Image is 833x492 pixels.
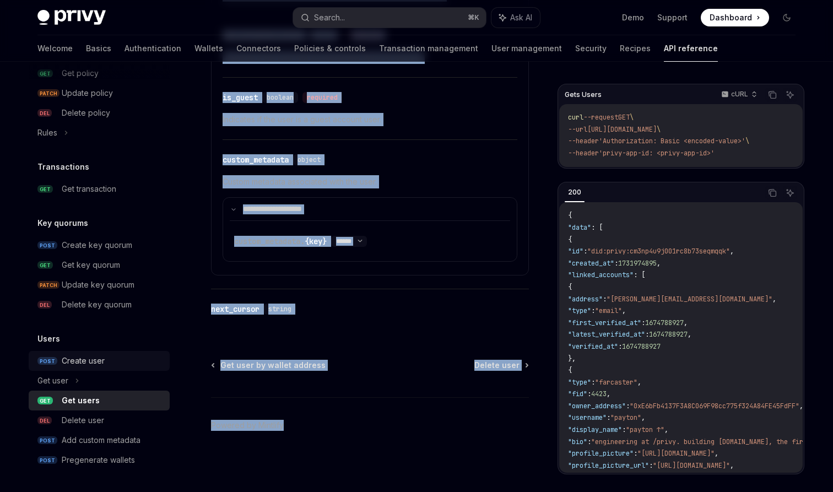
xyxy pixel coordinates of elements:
a: DELDelete policy [29,103,170,123]
span: "display_name" [568,425,622,434]
span: POST [37,436,57,445]
span: "0xE6bFb4137F3A8C069F98cc775f324A84FE45FdFF" [630,402,799,410]
span: object [297,155,321,164]
a: Wallets [194,35,223,62]
span: "latest_verified_at" [568,330,645,339]
a: Get user by wallet address [212,360,326,371]
span: "linked_accounts" [568,271,634,279]
span: { [568,366,572,375]
span: : [641,318,645,327]
div: Rules [37,126,57,139]
a: Transaction management [379,35,478,62]
span: "first_verified_at" [568,318,641,327]
span: 1674788927 [649,330,688,339]
a: POSTCreate user [29,351,170,371]
span: \ [630,113,634,122]
a: Recipes [620,35,651,62]
span: "bio" [568,437,587,446]
span: , [730,247,734,256]
span: : [591,306,595,315]
span: "payton ↑" [626,425,664,434]
div: Create key quorum [62,239,132,252]
div: Get key quorum [62,258,120,272]
span: , [622,306,626,315]
span: POST [37,357,57,365]
div: 200 [565,186,585,199]
span: : [618,342,622,351]
div: Update key quorum [62,278,134,291]
button: Copy the contents from the code block [765,186,780,200]
span: --header [568,149,599,158]
div: {key} [234,236,327,247]
div: Search... [314,11,345,24]
a: DELDelete key quorum [29,295,170,315]
button: cURL [715,85,762,104]
span: Delete user [474,360,520,371]
div: Get transaction [62,182,116,196]
span: "created_at" [568,259,614,268]
span: "did:privy:cm3np4u9j001rc8b73seqmqqk" [587,247,730,256]
a: POSTCreate key quorum [29,235,170,255]
span: : [591,378,595,387]
span: : [626,402,630,410]
span: GET [37,185,53,193]
span: Get user by wallet address [220,360,326,371]
span: Ask AI [510,12,532,23]
span: "verified_at" [568,342,618,351]
button: Search...⌘K [293,8,486,28]
a: Support [657,12,688,23]
span: DEL [37,417,52,425]
div: next_cursor [211,304,259,315]
span: POST [37,241,57,250]
div: required [302,92,342,103]
a: User management [491,35,562,62]
div: Get users [62,394,100,407]
span: \ [657,125,661,134]
span: "type" [568,306,591,315]
span: 1674788927 [645,318,684,327]
span: "fid" [568,390,587,398]
a: Authentication [125,35,181,62]
a: Basics [86,35,111,62]
div: Get user [37,374,68,387]
div: Delete user [62,414,104,427]
span: string [268,305,291,313]
span: DEL [37,301,52,309]
div: Delete policy [62,106,110,120]
span: "id" [568,247,583,256]
span: --request [583,113,618,122]
span: 'Authorization: Basic <encoded-value>' [599,137,745,145]
div: Delete key quorum [62,298,132,311]
span: "[URL][DOMAIN_NAME]" [637,449,715,458]
div: Update policy [62,86,113,100]
span: [URL][DOMAIN_NAME] [587,125,657,134]
span: , [607,390,610,398]
span: "type" [568,378,591,387]
span: { [568,235,572,244]
a: Security [575,35,607,62]
span: --header [568,137,599,145]
span: --url [568,125,587,134]
span: , [772,295,776,304]
span: : [614,259,618,268]
div: Add custom metadata [62,434,140,447]
span: \ [745,137,749,145]
h5: Key quorums [37,217,88,230]
span: , [657,259,661,268]
a: DELDelete user [29,410,170,430]
span: boolean [267,93,294,102]
a: Policies & controls [294,35,366,62]
span: "payton" [610,413,641,422]
span: curl [568,113,583,122]
span: : [587,390,591,398]
span: : [ [591,223,603,232]
span: , [688,330,691,339]
span: : [622,425,626,434]
span: 1731974895 [618,259,657,268]
span: Dashboard [710,12,752,23]
span: ⌘ K [468,13,479,22]
img: dark logo [37,10,106,25]
button: Copy the contents from the code block [765,88,780,102]
a: GETGet users [29,391,170,410]
div: custom_metadata [223,154,289,165]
